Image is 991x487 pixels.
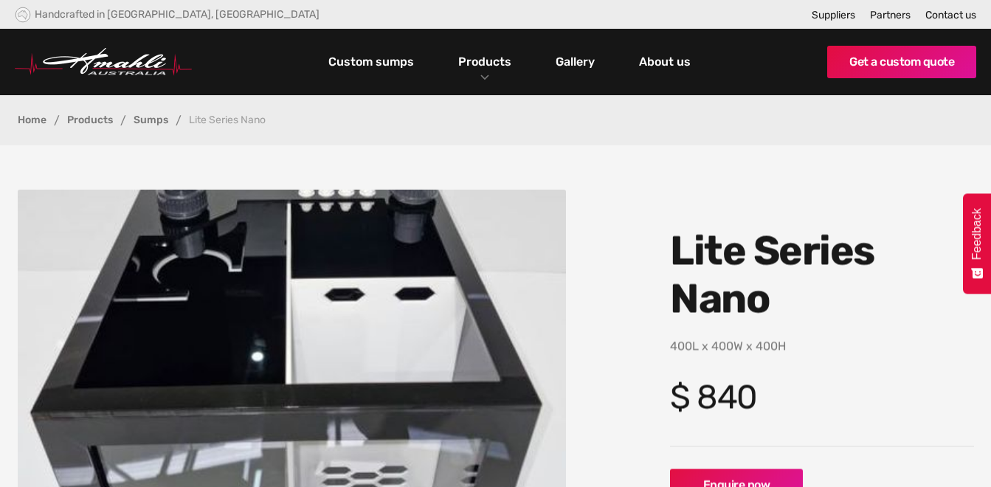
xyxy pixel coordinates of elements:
[18,115,46,125] a: Home
[552,49,598,75] a: Gallery
[635,49,694,75] a: About us
[15,48,192,76] a: home
[455,51,515,72] a: Products
[35,8,320,21] div: Handcrafted in [GEOGRAPHIC_DATA], [GEOGRAPHIC_DATA]
[15,48,192,76] img: Hmahli Australia Logo
[963,193,991,294] button: Feedback - Show survey
[870,9,911,21] a: Partners
[670,337,974,355] p: 400L x 400W x 400H
[970,208,984,260] span: Feedback
[670,377,974,416] h4: $ 840
[670,227,974,322] h1: Lite Series Nano
[925,9,976,21] a: Contact us
[67,115,113,125] a: Products
[189,115,266,125] div: Lite Series Nano
[134,115,168,125] a: Sumps
[827,46,976,78] a: Get a custom quote
[812,9,855,21] a: Suppliers
[325,49,418,75] a: Custom sumps
[447,29,522,95] div: Products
